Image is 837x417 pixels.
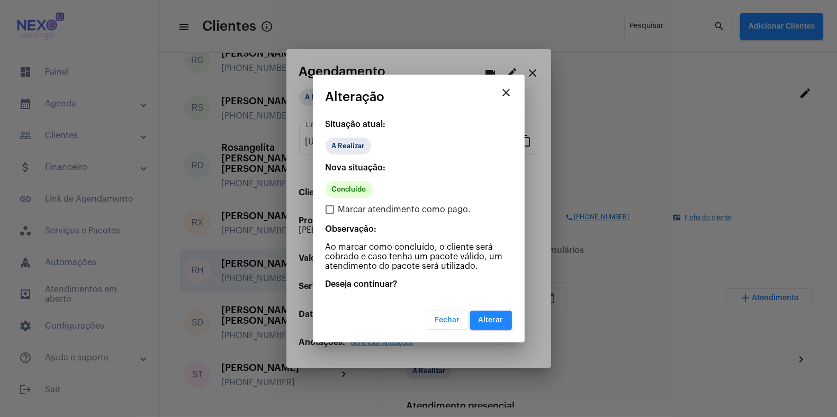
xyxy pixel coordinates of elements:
[326,224,512,234] p: Observação:
[326,90,385,104] span: Alteração
[326,138,371,155] mat-chip: A Realizar
[435,316,460,324] span: Fechar
[470,311,512,330] button: Alterar
[326,163,512,173] p: Nova situação:
[500,86,513,99] mat-icon: close
[427,311,469,330] button: Fechar
[326,242,512,271] p: Ao marcar como concluído, o cliente será cobrado e caso tenha um pacote válido, um atendimento do...
[338,203,471,216] span: Marcar atendimento como pago.
[326,181,373,198] mat-chip: Concluído
[479,316,503,324] span: Alterar
[326,279,512,289] p: Deseja continuar?
[326,120,512,129] p: Situação atual:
